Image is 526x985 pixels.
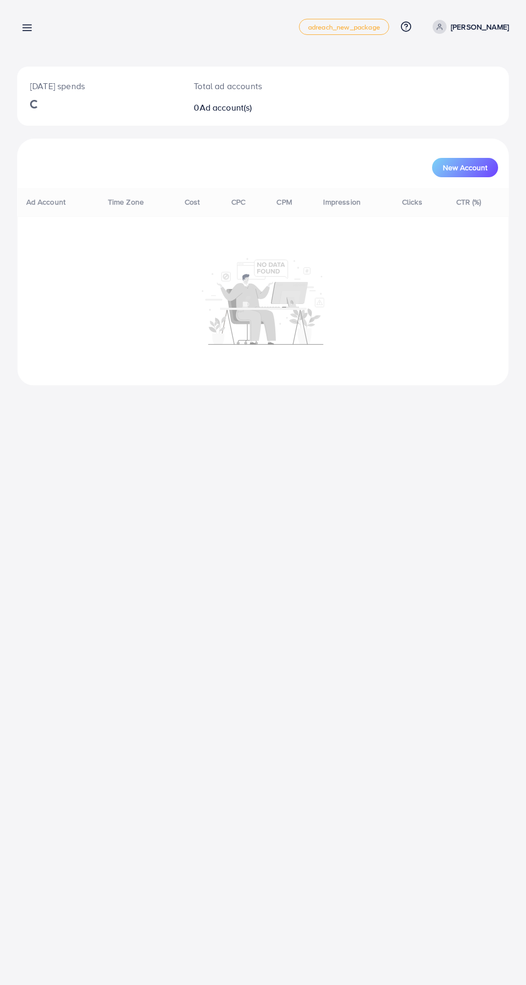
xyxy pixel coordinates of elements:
a: [PERSON_NAME] [428,20,509,34]
p: [PERSON_NAME] [451,20,509,33]
a: adreach_new_package [299,19,389,35]
span: Ad account(s) [200,102,252,113]
h2: 0 [194,103,291,113]
button: New Account [432,158,498,177]
p: [DATE] spends [30,79,168,92]
span: adreach_new_package [308,24,380,31]
p: Total ad accounts [194,79,291,92]
span: New Account [443,164,487,171]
